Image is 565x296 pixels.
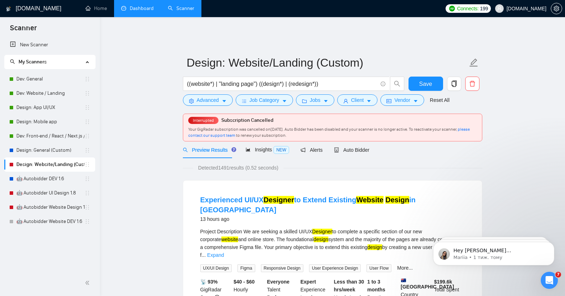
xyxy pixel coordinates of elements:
span: delete [466,81,479,87]
span: ... [201,252,206,258]
mark: Designer [263,196,294,204]
li: 🤖 Autobidder UI Design 1.8 [4,186,95,200]
span: idcard [386,98,391,104]
li: 🤖 Autobidder DEV 1.6 [4,172,95,186]
span: 199 [480,5,488,12]
span: holder [84,176,90,182]
mark: website [221,237,238,242]
span: Interrupted [191,118,216,123]
span: Alerts [301,147,323,153]
div: 13 hours ago [200,215,465,223]
span: holder [84,90,90,96]
span: Insights [246,147,289,152]
span: holder [84,76,90,82]
span: search [183,147,188,152]
span: Auto Bidder [334,147,369,153]
span: copy [447,81,461,87]
span: Client [351,96,364,104]
li: Dev: Front-end / React / Next.js / WebGL / GSAP [4,129,95,143]
span: Subscription Cancelled [221,117,273,123]
div: Tooltip anchor [231,146,237,153]
a: Design: App UI/UX [16,100,84,115]
span: search [390,81,404,87]
b: $ 199.6k [434,279,452,285]
span: Job Category [250,96,279,104]
a: Experienced UI/UXDesignerto Extend ExistingWebsite Designin [GEOGRAPHIC_DATA] [200,196,416,214]
li: Design: Website/Landing (Custom) [4,157,95,172]
span: My Scanners [19,59,47,65]
a: searchScanner [168,5,194,11]
b: Everyone [267,279,289,285]
span: holder [84,162,90,167]
span: Preview Results [183,147,234,153]
a: More... [397,265,413,271]
iframe: Intercom live chat [541,272,558,289]
span: holder [84,119,90,125]
span: Advanced [197,96,219,104]
span: Save [419,79,432,88]
a: dashboardDashboard [121,5,154,11]
mark: design [368,244,382,250]
span: Connects: [457,5,478,12]
span: holder [84,147,90,153]
div: Project Description We are seeking a skilled UI/UX to complete a specific section of our new corp... [200,228,465,259]
span: user [343,98,348,104]
li: Dev: Website / Landing [4,86,95,100]
span: setting [189,98,194,104]
a: 🤖 Autobidder Website Design 1.8 [16,200,84,214]
a: Dev: Website / Landing [16,86,84,100]
span: holder [84,133,90,139]
span: holder [84,105,90,110]
span: holder [84,204,90,210]
li: 🤖 Autobidder Website DEV 1.6 [4,214,95,229]
iframe: Intercom notifications повідомлення [422,227,565,277]
mark: Design [385,196,409,204]
li: Design: General (Custom) [4,143,95,157]
span: User Flow [366,264,391,272]
span: folder [302,98,307,104]
button: barsJob Categorycaret-down [236,94,293,106]
button: setting [551,3,562,14]
b: 📡 93% [200,279,218,285]
span: caret-down [282,98,287,104]
input: Search Freelance Jobs... [187,79,377,88]
span: Your GigRadar subscription was cancelled on [DATE] . Auto Bidder has been disabled and your scann... [188,127,470,138]
a: Reset All [430,96,450,104]
button: folderJobscaret-down [296,94,334,106]
span: caret-down [323,98,328,104]
button: idcardVendorcaret-down [380,94,424,106]
span: setting [551,6,562,11]
span: area-chart [246,147,251,152]
span: search [10,59,15,64]
span: caret-down [366,98,371,104]
a: 🤖 Autobidder Website DEV 1.6 [16,214,84,229]
a: New Scanner [10,38,89,52]
span: UX/UI Design [200,264,232,272]
a: Expand [207,252,224,258]
button: delete [465,77,479,91]
span: Detected 1491 results (0.52 seconds) [193,164,283,172]
span: Vendor [394,96,410,104]
a: 🤖 Autobidder UI Design 1.8 [16,186,84,200]
span: robot [334,147,339,152]
button: settingAdvancedcaret-down [183,94,233,106]
mark: design [314,237,328,242]
li: New Scanner [4,38,95,52]
span: Responsive Design [261,264,303,272]
li: 🤖 Autobidder Website Design 1.8 [4,200,95,214]
img: logo [6,3,11,15]
a: setting [551,6,562,11]
a: Dev: General [16,72,84,86]
span: notification [301,147,305,152]
a: Design: General (Custom) [16,143,84,157]
a: Design: Mobile app [16,115,84,129]
span: caret-down [413,98,418,104]
mark: Designer [312,229,332,234]
span: caret-down [222,98,227,104]
input: Scanner name... [187,54,468,72]
a: 🤖 Autobidder DEV 1.6 [16,172,84,186]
